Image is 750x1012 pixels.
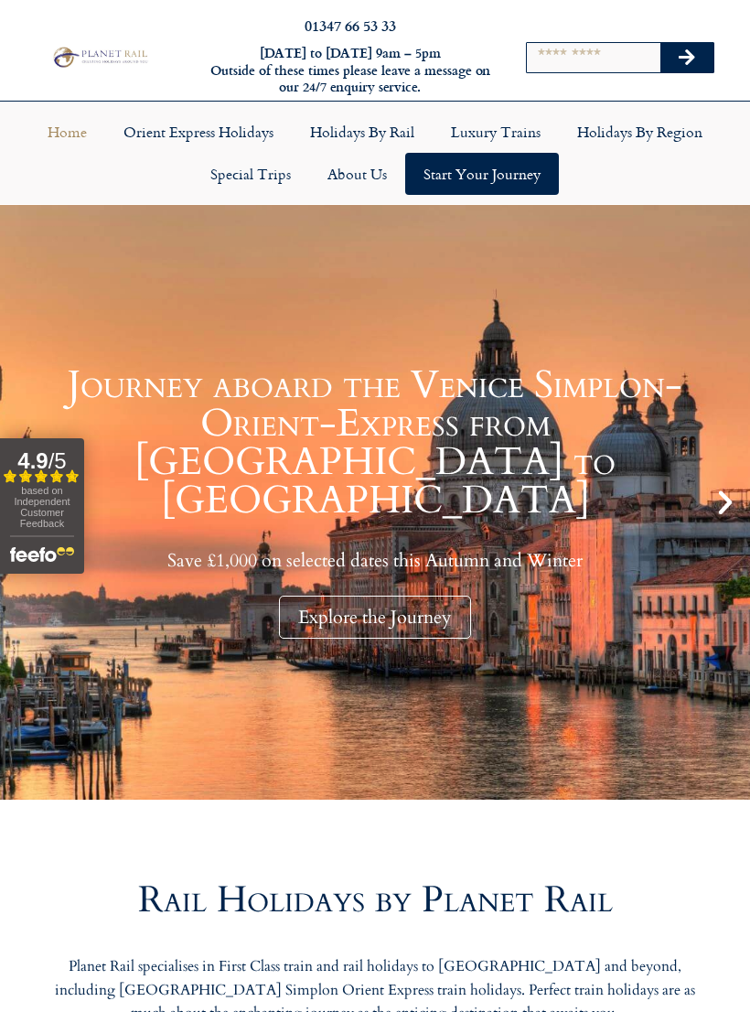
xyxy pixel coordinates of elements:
[710,487,741,518] div: Next slide
[309,153,405,195] a: About Us
[29,111,105,153] a: Home
[559,111,721,153] a: Holidays by Region
[9,111,741,195] nav: Menu
[46,366,704,520] h1: Journey aboard the Venice Simplon-Orient-Express from [GEOGRAPHIC_DATA] to [GEOGRAPHIC_DATA]
[205,45,496,96] h6: [DATE] to [DATE] 9am – 5pm Outside of these times please leave a message on our 24/7 enquiry serv...
[405,153,559,195] a: Start your Journey
[305,15,396,36] a: 01347 66 53 33
[49,45,150,70] img: Planet Rail Train Holidays Logo
[292,111,433,153] a: Holidays by Rail
[660,43,713,72] button: Search
[46,549,704,572] p: Save £1,000 on selected dates this Autumn and Winter
[192,153,309,195] a: Special Trips
[105,111,292,153] a: Orient Express Holidays
[46,882,704,919] h2: Rail Holidays by Planet Rail
[433,111,559,153] a: Luxury Trains
[279,596,471,639] div: Explore the Journey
